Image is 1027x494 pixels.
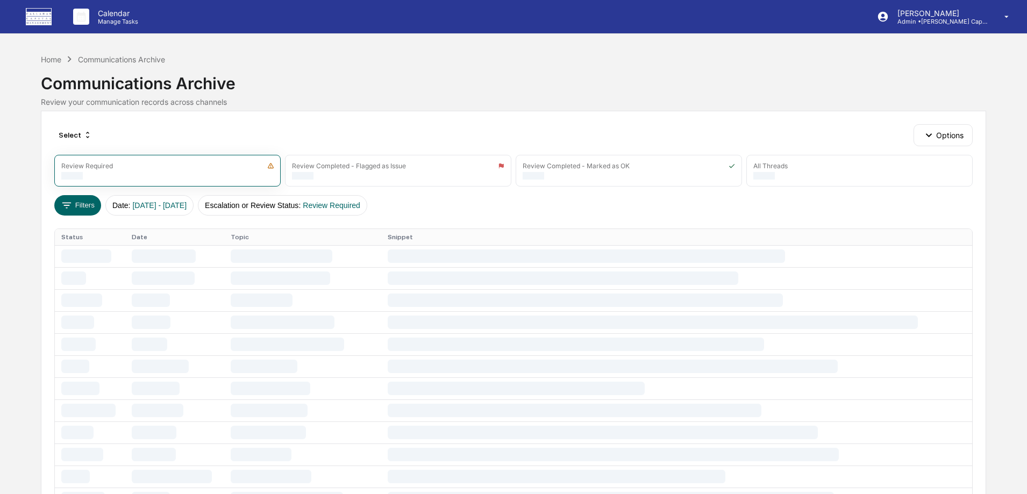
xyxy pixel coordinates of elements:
[89,18,144,25] p: Manage Tasks
[54,195,101,216] button: Filters
[198,195,367,216] button: Escalation or Review Status:Review Required
[41,65,986,93] div: Communications Archive
[41,97,986,106] div: Review your communication records across channels
[267,162,274,169] img: icon
[914,124,972,146] button: Options
[729,162,735,169] img: icon
[889,9,989,18] p: [PERSON_NAME]
[125,229,224,245] th: Date
[89,9,144,18] p: Calendar
[498,162,504,169] img: icon
[132,201,187,210] span: [DATE] - [DATE]
[523,162,630,170] div: Review Completed - Marked as OK
[61,162,113,170] div: Review Required
[381,229,972,245] th: Snippet
[55,229,125,245] th: Status
[753,162,788,170] div: All Threads
[303,201,360,210] span: Review Required
[26,8,52,25] img: logo
[224,229,381,245] th: Topic
[292,162,406,170] div: Review Completed - Flagged as Issue
[105,195,194,216] button: Date:[DATE] - [DATE]
[889,18,989,25] p: Admin • [PERSON_NAME] Capital
[78,55,165,64] div: Communications Archive
[41,55,61,64] div: Home
[54,126,96,144] div: Select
